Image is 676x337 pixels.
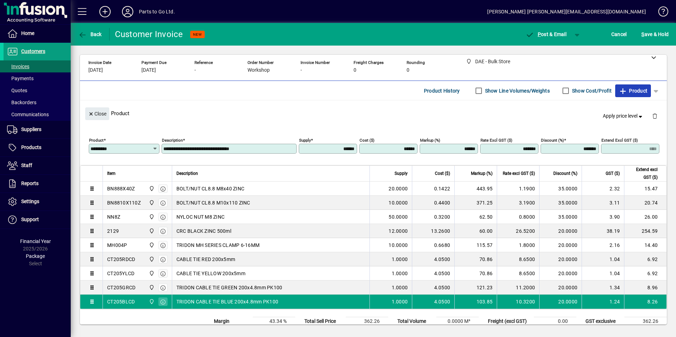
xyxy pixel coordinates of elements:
[80,100,667,126] div: Product
[454,210,497,224] td: 62.50
[162,138,183,143] mat-label: Description
[501,213,535,220] div: 0.8000
[392,270,408,277] span: 1.0000
[582,182,624,196] td: 2.32
[21,181,39,186] span: Reports
[539,196,582,210] td: 35.0000
[83,110,111,117] app-page-header-button: Close
[582,295,624,309] td: 1.24
[247,67,270,73] span: Workshop
[176,242,260,249] span: TRIDON MH SERIES CLAMP 6-16MM
[4,157,71,175] a: Staff
[107,170,116,177] span: Item
[389,213,408,220] span: 50.0000
[116,5,139,18] button: Profile
[407,67,409,73] span: 0
[4,60,71,72] a: Invoices
[541,138,564,143] mat-label: Discount (%)
[571,87,612,94] label: Show Cost/Profit
[394,317,436,326] td: Total Volume
[487,6,646,17] div: [PERSON_NAME] [PERSON_NAME][EMAIL_ADDRESS][DOMAIN_NAME]
[539,266,582,280] td: 20.0000
[71,28,110,41] app-page-header-button: Back
[21,162,32,168] span: Staff
[624,252,666,266] td: 6.92
[412,182,454,196] td: 0.1422
[176,199,250,206] span: BOLT/NUT CL8.8 M10x110 ZINC
[392,298,408,305] span: 1.0000
[7,112,49,117] span: Communications
[624,210,666,224] td: 26.00
[653,1,667,24] a: Knowledge Base
[26,253,45,259] span: Package
[392,284,408,291] span: 1.0000
[147,241,155,249] span: DAE - Bulk Store
[582,238,624,252] td: 2.16
[539,182,582,196] td: 35.0000
[193,32,202,37] span: NEW
[420,138,440,143] mat-label: Markup (%)
[4,25,71,42] a: Home
[582,210,624,224] td: 3.90
[412,210,454,224] td: 0.3200
[107,284,135,291] div: CT205GRCD
[299,138,311,143] mat-label: Supply
[21,217,39,222] span: Support
[176,213,225,220] span: NYLOC NUT M8 ZINC
[253,317,295,326] td: 43.34 %
[389,242,408,249] span: 10.0000
[176,185,244,192] span: BOLT/NUT CL8.8 M8x40 ZINC
[525,31,566,37] span: ost & Email
[501,298,535,305] div: 10.3200
[395,170,408,177] span: Supply
[176,298,278,305] span: TRIDON CABLE TIE BLUE 200x4.8mm PK100
[4,72,71,84] a: Payments
[4,96,71,108] a: Backorders
[412,238,454,252] td: 0.6680
[7,76,34,81] span: Payments
[147,284,155,291] span: DAE - Bulk Store
[624,238,666,252] td: 14.40
[4,211,71,229] a: Support
[641,31,644,37] span: S
[582,224,624,238] td: 38.19
[646,107,663,124] button: Delete
[147,185,155,193] span: DAE - Bulk Store
[210,317,253,326] td: Margin
[539,224,582,238] td: 20.0000
[7,100,36,105] span: Backorders
[435,170,450,177] span: Cost ($)
[389,227,408,235] span: 12.0000
[4,175,71,193] a: Reports
[534,317,576,326] td: 0.00
[640,28,670,41] button: Save & Hold
[454,224,497,238] td: 60.00
[600,110,647,123] button: Apply price level
[176,227,231,235] span: CRC BLACK ZINC 500ml
[421,84,463,97] button: Product History
[619,85,647,96] span: Product
[553,170,577,177] span: Discount (%)
[4,193,71,211] a: Settings
[454,182,497,196] td: 443.95
[89,138,104,143] mat-label: Product
[624,266,666,280] td: 6.92
[538,31,541,37] span: P
[480,138,512,143] mat-label: Rate excl GST ($)
[582,196,624,210] td: 3.11
[85,107,109,120] button: Close
[147,255,155,263] span: DAE - Bulk Store
[107,199,141,206] div: BN8810X110Z
[646,113,663,119] app-page-header-button: Delete
[539,210,582,224] td: 35.0000
[176,284,282,291] span: TRIDON CABLE TIE GREEN 200x4.8mm PK100
[624,280,666,295] td: 8.96
[454,196,497,210] td: 371.25
[629,166,658,181] span: Extend excl GST ($)
[484,317,534,326] td: Freight (excl GST)
[539,238,582,252] td: 20.0000
[392,256,408,263] span: 1.0000
[141,67,156,73] span: [DATE]
[389,185,408,192] span: 20.0000
[610,28,629,41] button: Cancel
